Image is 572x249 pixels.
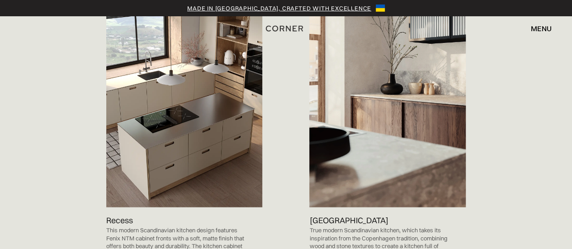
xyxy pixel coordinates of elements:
[106,214,133,226] p: Recess
[522,21,552,36] div: menu
[187,4,371,13] a: Made in [GEOGRAPHIC_DATA], crafted with excellence
[531,25,552,32] div: menu
[267,23,305,34] a: home
[309,214,388,226] p: [GEOGRAPHIC_DATA]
